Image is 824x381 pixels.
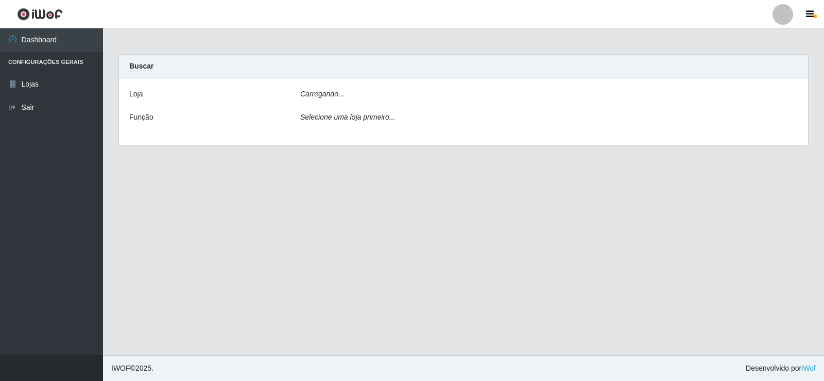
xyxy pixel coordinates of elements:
[129,62,153,70] strong: Buscar
[111,363,153,374] span: © 2025 .
[17,8,63,21] img: CoreUI Logo
[129,89,143,100] label: Loja
[746,363,816,374] span: Desenvolvido por
[129,112,153,123] label: Função
[111,364,130,372] span: IWOF
[300,90,345,98] i: Carregando...
[801,364,816,372] a: iWof
[300,113,395,121] i: Selecione uma loja primeiro...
